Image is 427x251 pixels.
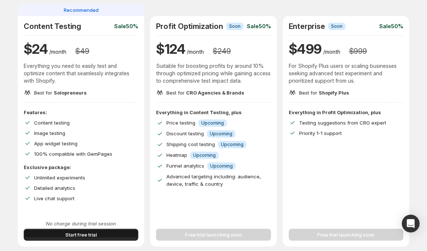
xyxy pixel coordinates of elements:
[289,40,322,58] h1: $ 499
[156,40,185,58] h1: $ 124
[289,109,403,116] p: Everything in Profit Optimization, plus
[24,40,48,58] h1: $ 24
[34,175,85,181] span: Unlimited experiments
[210,131,232,137] span: Upcoming
[49,48,66,56] p: /month
[65,231,97,238] span: Start free trial
[187,48,204,56] p: /month
[166,120,195,126] span: Price testing
[166,174,261,187] span: Advanced targeting including: audience, device, traffic & country
[210,163,233,169] span: Upcoming
[213,47,231,56] h3: $ 249
[24,62,138,85] p: Everything you need to easily test and optimize content that seamlessly integrates with Shopify.
[299,120,386,126] span: Testing suggestions from CRO expert
[186,90,244,96] span: CRO Agencies & Brands
[221,142,244,148] span: Upcoming
[34,185,75,191] span: Detailed analytics
[379,23,403,30] p: Sale 50%
[323,48,340,56] p: /month
[156,62,271,85] p: Suitable for boosting profits by around 10% through optimized pricing while gaining access to com...
[247,23,271,30] p: Sale 50%
[166,152,187,158] span: Heatmap
[34,89,87,96] p: Best for
[299,130,342,136] span: Priority 1-1 support
[64,6,99,14] span: Recommended
[201,120,224,126] span: Upcoming
[34,151,112,157] span: 100% compatible with GemPages
[349,47,367,56] h3: $ 999
[402,215,420,232] div: Open Intercom Messenger
[24,109,138,116] p: Features:
[24,22,81,31] h2: Content Testing
[34,120,70,126] span: Content testing
[289,22,325,31] h2: Enterprise
[166,163,204,169] span: Funnel analytics
[24,164,138,171] p: Exclusive package:
[156,109,271,116] p: Everything in Content Testing, plus
[166,131,204,136] span: Discount testing
[331,23,342,29] span: Soon
[229,23,241,29] span: Soon
[75,47,89,56] h3: $ 49
[166,141,215,147] span: Shipping cost testing
[156,22,223,31] h2: Profit Optimization
[166,89,244,96] p: Best for
[289,62,403,85] p: For Shopify Plus users or scaling businesses seeking advanced test experiment and prioritized sup...
[34,141,77,146] span: App widget testing
[114,23,138,30] p: Sale 50%
[24,220,138,227] p: No charge during trial session
[34,130,65,136] span: Image testing
[193,152,216,158] span: Upcoming
[299,89,349,96] p: Best for
[319,90,349,96] span: Shopify Plus
[24,229,138,241] button: Start free trial
[54,90,87,96] span: Solopreneurs
[34,195,75,201] span: Live chat support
